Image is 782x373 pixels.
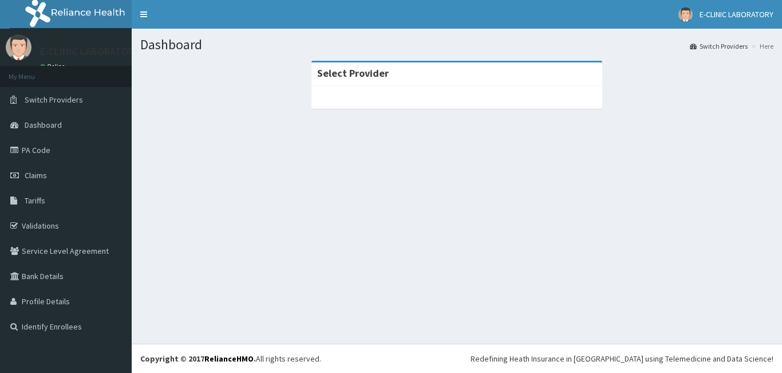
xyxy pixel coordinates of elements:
strong: Copyright © 2017 . [140,354,256,364]
span: Tariffs [25,195,45,206]
a: RelianceHMO [204,354,254,364]
a: Switch Providers [690,41,748,51]
span: E-CLINIC LABORATORY [700,9,773,19]
img: User Image [6,34,31,60]
span: Switch Providers [25,95,83,105]
img: User Image [678,7,693,22]
p: E-CLINIC LABORATORY [40,46,139,57]
div: Redefining Heath Insurance in [GEOGRAPHIC_DATA] using Telemedicine and Data Science! [471,353,773,364]
a: Online [40,62,68,70]
footer: All rights reserved. [132,344,782,373]
strong: Select Provider [317,66,389,80]
span: Claims [25,170,47,180]
span: Dashboard [25,120,62,130]
h1: Dashboard [140,37,773,52]
li: Here [749,41,773,51]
